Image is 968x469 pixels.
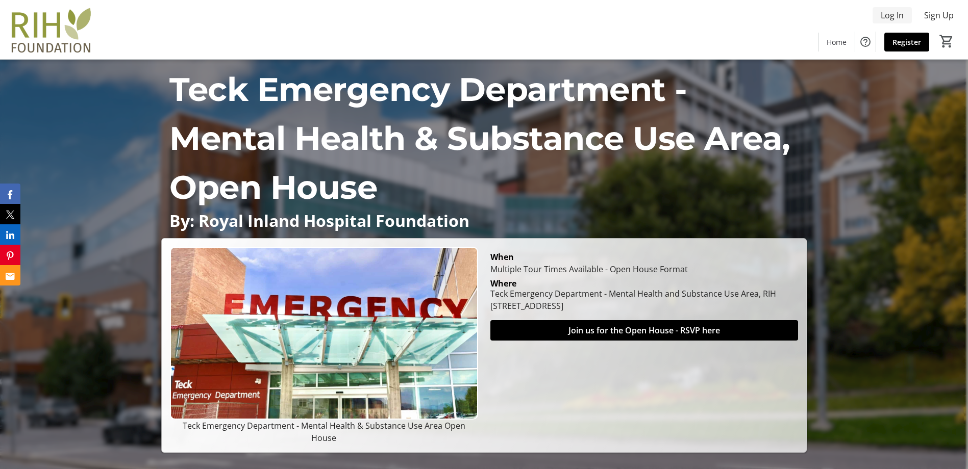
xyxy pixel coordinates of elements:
[827,37,847,47] span: Home
[818,33,855,51] a: Home
[924,9,954,21] span: Sign Up
[490,263,798,275] div: Multiple Tour Times Available - Open House Format
[916,7,962,23] button: Sign Up
[855,32,876,52] button: Help
[169,65,799,212] p: Teck Emergency Department - Mental Health & Substance Use Area, Open House
[568,324,720,336] span: Join us for the Open House - RSVP here
[490,251,514,263] div: When
[169,212,799,229] p: By: Royal Inland Hospital Foundation
[490,288,776,300] div: Teck Emergency Department - Mental Health and Substance Use Area, RIH
[6,4,97,55] img: Royal Inland Hospital Foundation 's Logo
[937,32,956,50] button: Cart
[873,7,912,23] button: Log In
[490,300,776,312] div: [STREET_ADDRESS]
[170,420,478,444] p: Teck Emergency Department - Mental Health & Substance Use Area Open House
[490,279,516,288] div: Where
[881,9,904,21] span: Log In
[892,37,921,47] span: Register
[884,33,929,51] a: Register
[170,247,478,420] img: Campaign CTA Media Photo
[490,320,798,341] button: Join us for the Open House - RSVP here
